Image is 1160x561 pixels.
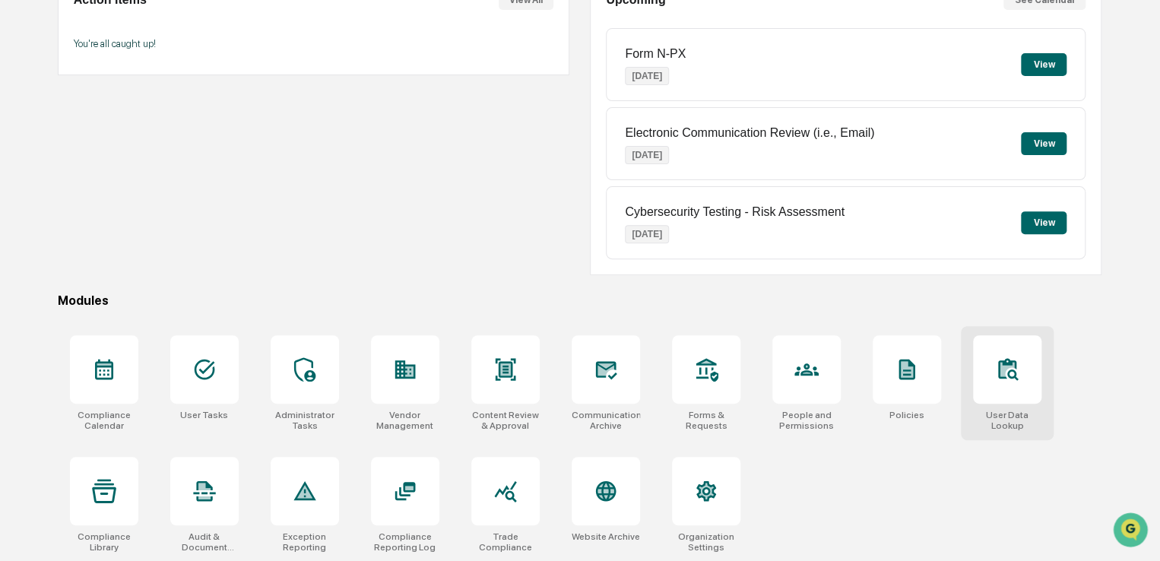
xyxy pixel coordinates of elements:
[70,410,138,431] div: Compliance Calendar
[170,531,239,553] div: Audit & Document Logs
[104,185,195,213] a: 🗄️Attestations
[258,121,277,139] button: Start new chat
[271,531,339,553] div: Exception Reporting
[371,410,439,431] div: Vendor Management
[625,225,669,243] p: [DATE]
[1021,53,1067,76] button: View
[9,214,102,242] a: 🔎Data Lookup
[572,531,640,542] div: Website Archive
[371,531,439,553] div: Compliance Reporting Log
[471,531,540,553] div: Trade Compliance
[973,410,1041,431] div: User Data Lookup
[15,32,277,56] p: How can we help?
[1021,132,1067,155] button: View
[40,69,251,85] input: Clear
[625,146,669,164] p: [DATE]
[70,531,138,553] div: Compliance Library
[52,116,249,132] div: Start new chat
[30,192,98,207] span: Preclearance
[889,410,924,420] div: Policies
[125,192,189,207] span: Attestations
[9,185,104,213] a: 🖐️Preclearance
[110,193,122,205] div: 🗄️
[672,410,740,431] div: Forms & Requests
[15,222,27,234] div: 🔎
[1021,211,1067,234] button: View
[625,205,845,219] p: Cybersecurity Testing - Risk Assessment
[30,220,96,236] span: Data Lookup
[471,410,540,431] div: Content Review & Approval
[52,132,192,144] div: We're available if you need us!
[180,410,228,420] div: User Tasks
[572,410,640,431] div: Communications Archive
[271,410,339,431] div: Administrator Tasks
[672,531,740,553] div: Organization Settings
[1111,511,1152,552] iframe: Open customer support
[74,38,553,49] p: You're all caught up!
[625,67,669,85] p: [DATE]
[107,257,184,269] a: Powered byPylon
[15,193,27,205] div: 🖐️
[58,293,1101,308] div: Modules
[151,258,184,269] span: Pylon
[625,126,874,140] p: Electronic Communication Review (i.e., Email)
[15,116,43,144] img: 1746055101610-c473b297-6a78-478c-a979-82029cc54cd1
[625,47,686,61] p: Form N-PX
[772,410,841,431] div: People and Permissions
